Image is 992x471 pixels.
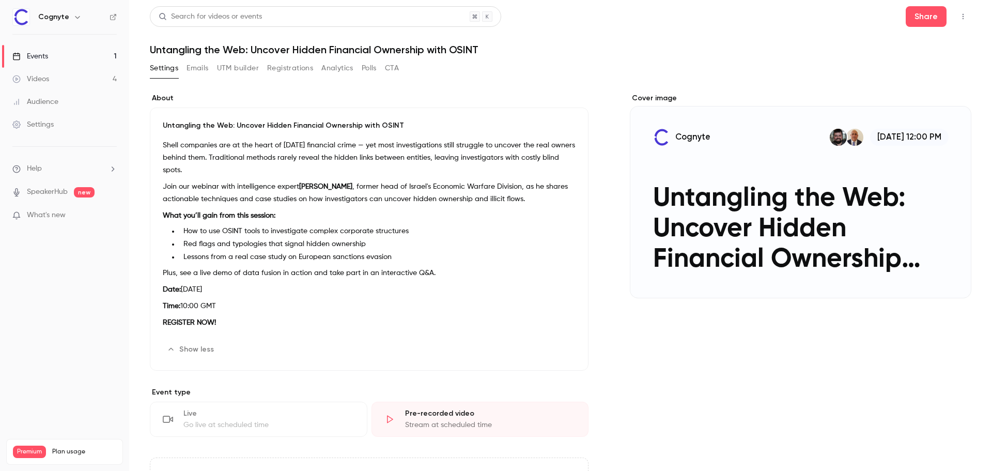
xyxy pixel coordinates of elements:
h6: Cognyte [38,12,69,22]
button: Emails [187,60,208,77]
button: UTM builder [217,60,259,77]
button: Share [906,6,947,27]
div: Settings [12,119,54,130]
div: Go live at scheduled time [183,420,354,430]
section: Cover image [630,93,971,298]
button: CTA [385,60,399,77]
p: Untangling the Web: Uncover Hidden Financial Ownership with OSINT [163,120,576,131]
div: Pre-recorded video [405,408,576,419]
div: Pre-recorded videoStream at scheduled time [371,402,589,437]
div: Videos [12,74,49,84]
div: Audience [12,97,58,107]
p: 10:00 GMT [163,300,576,312]
span: new [74,187,95,197]
p: Plus, see a live demo of data fusion in action and take part in an interactive Q&A. [163,267,576,279]
p: Join our webinar with intelligence expert , former head of Israel's Economic Warfare Division, as... [163,180,576,205]
button: Settings [150,60,178,77]
button: Polls [362,60,377,77]
label: Cover image [630,93,971,103]
strong: Time: [163,302,180,310]
p: Shell companies are at the heart of [DATE] financial crime — yet most investigations still strugg... [163,139,576,176]
p: Event type [150,387,588,398]
button: Registrations [267,60,313,77]
button: Analytics [321,60,353,77]
strong: Date: [163,286,181,293]
span: Premium [13,446,46,458]
li: Lessons from a real case study on European sanctions evasion [179,252,576,263]
span: Plan usage [52,448,116,456]
strong: [PERSON_NAME] [299,183,352,190]
div: LiveGo live at scheduled time [150,402,367,437]
li: help-dropdown-opener [12,163,117,174]
h1: Untangling the Web: Uncover Hidden Financial Ownership with OSINT [150,43,971,56]
div: Stream at scheduled time [405,420,576,430]
p: [DATE] [163,283,576,296]
label: About [150,93,588,103]
li: How to use OSINT tools to investigate complex corporate structures [179,226,576,237]
button: Show less [163,341,220,358]
img: Cognyte [13,9,29,25]
li: Red flags and typologies that signal hidden ownership [179,239,576,250]
strong: What you’ll gain from this session: [163,212,275,219]
span: What's new [27,210,66,221]
a: SpeakerHub [27,187,68,197]
div: Live [183,408,354,419]
strong: REGISTER NOW! [163,319,216,326]
div: Events [12,51,48,62]
div: Search for videos or events [159,11,262,22]
span: Help [27,163,42,174]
